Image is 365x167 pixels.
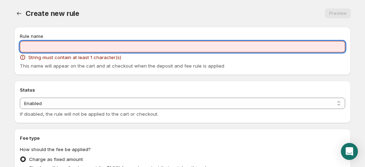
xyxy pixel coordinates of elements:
span: Rule name [20,33,43,39]
div: Open Intercom Messenger [341,143,358,160]
h2: Fee type [20,134,345,142]
button: Settings [14,8,24,18]
span: Charge as fixed amount [29,156,83,162]
h2: Status [20,86,345,93]
span: Create new rule [26,9,79,18]
span: If disabled, the rule will not be applied to the cart or checkout. [20,111,158,117]
span: How should the fee be applied? [20,146,91,152]
span: This name will appear on the cart and at checkout when the deposit and fee rule is applied [20,63,224,69]
span: String must contain at least 1 character(s) [28,54,121,61]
